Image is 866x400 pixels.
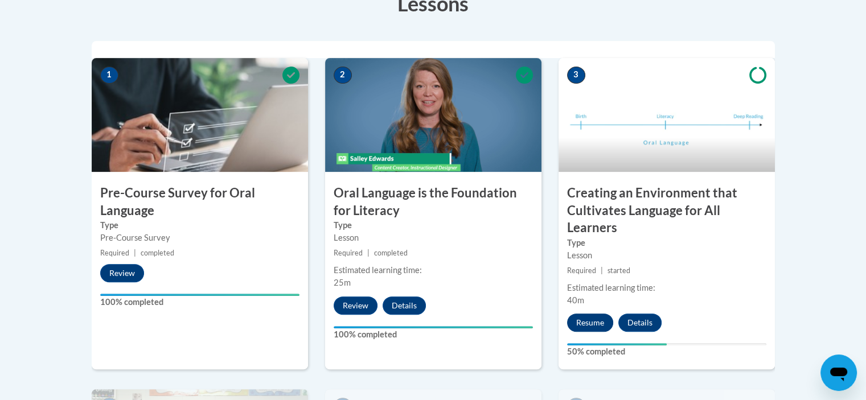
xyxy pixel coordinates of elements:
button: Details [618,314,662,332]
label: Type [100,219,299,232]
div: Estimated learning time: [567,282,766,294]
span: completed [374,249,408,257]
div: Lesson [567,249,766,262]
span: 40m [567,295,584,305]
span: 3 [567,67,585,84]
span: Required [334,249,363,257]
span: Required [567,266,596,275]
label: 100% completed [100,296,299,308]
div: Estimated learning time: [334,264,533,277]
div: Pre-Course Survey [100,232,299,244]
label: Type [334,219,533,232]
div: Your progress [334,326,533,328]
img: Course Image [92,58,308,172]
button: Details [383,296,426,315]
span: | [134,249,136,257]
span: Required [100,249,129,257]
h3: Creating an Environment that Cultivates Language for All Learners [559,184,775,237]
div: Your progress [100,294,299,296]
button: Resume [567,314,613,332]
button: Review [100,264,144,282]
img: Course Image [559,58,775,172]
h3: Pre-Course Survey for Oral Language [92,184,308,220]
iframe: Button to launch messaging window [820,354,857,391]
span: started [608,266,630,275]
label: 50% completed [567,345,766,358]
h3: Oral Language is the Foundation for Literacy [325,184,541,220]
div: Lesson [334,232,533,244]
label: 100% completed [334,328,533,341]
span: | [601,266,603,275]
img: Course Image [325,58,541,172]
span: 2 [334,67,352,84]
div: Your progress [567,343,667,345]
label: Type [567,237,766,249]
button: Review [334,296,377,315]
span: 25m [334,278,351,287]
span: | [367,249,370,257]
span: 1 [100,67,118,84]
span: completed [141,249,174,257]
